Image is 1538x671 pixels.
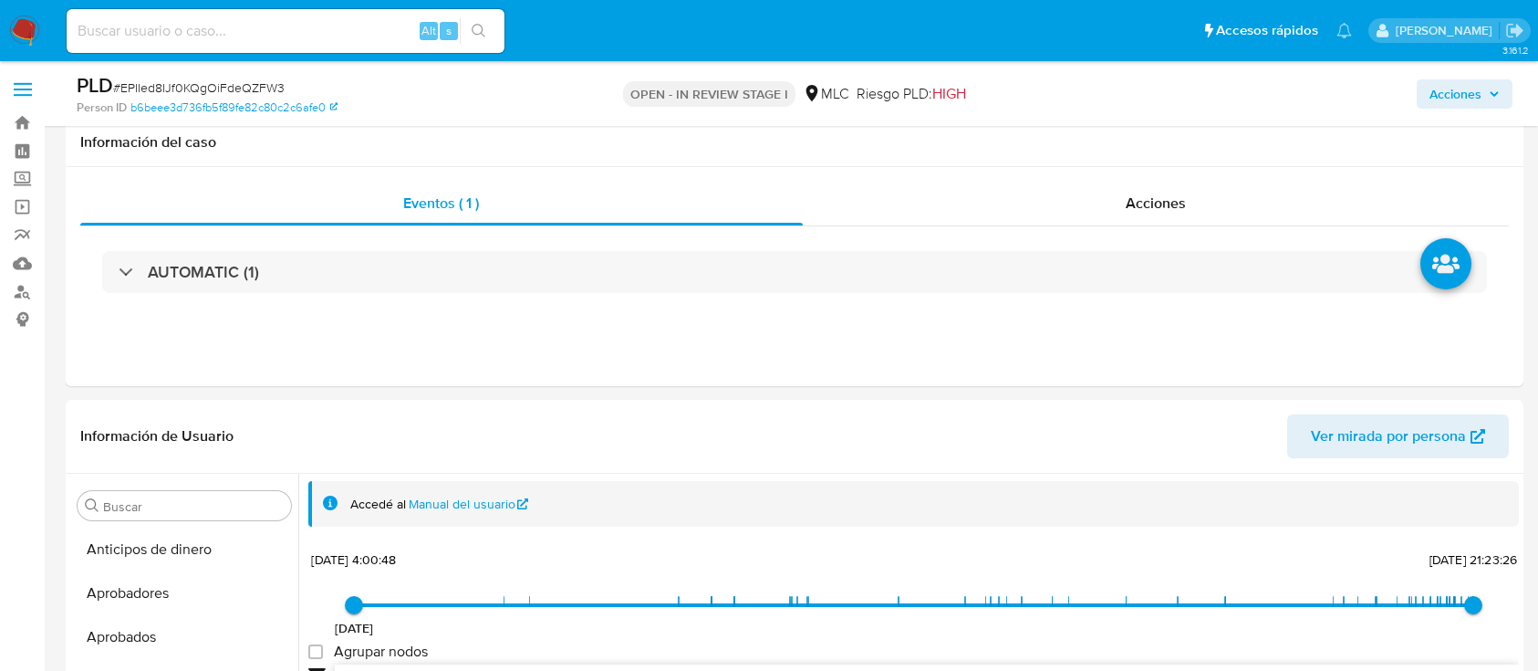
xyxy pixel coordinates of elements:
a: Notificaciones [1336,23,1352,38]
button: Aprobadores [70,571,298,615]
span: [DATE] [335,619,374,637]
span: Agrupar nodos [334,643,428,661]
span: Alt [421,22,436,39]
a: Salir [1505,21,1524,40]
span: Riesgo PLD: [857,84,966,104]
span: Acciones [1429,79,1481,109]
span: Ver mirada por persona [1311,414,1466,458]
input: Agrupar nodos [308,645,323,659]
h1: Información de Usuario [80,427,234,446]
a: b6beee3d736fb5f89fe82c80c2c6afe0 [130,100,338,116]
span: Acciones [1126,193,1186,214]
span: Accedé al [350,496,406,513]
div: AUTOMATIC (1) [102,251,1487,293]
span: Accesos rápidos [1216,21,1318,40]
button: Aprobados [70,615,298,659]
span: [DATE] 21:23:26 [1429,550,1517,569]
button: Buscar [85,498,99,513]
input: Buscar [103,498,284,515]
button: Acciones [1417,79,1512,109]
span: HIGH [932,83,966,104]
span: Eventos ( 1 ) [403,193,479,214]
b: PLD [77,70,113,100]
button: search-icon [460,18,497,44]
a: Manual del usuario [409,496,529,513]
button: Anticipos de dinero [70,528,298,571]
span: # EPIIed8IJf0KQgOiFdeQZFW3 [113,79,285,97]
p: OPEN - IN REVIEW STAGE I [623,81,795,107]
b: Person ID [77,100,127,116]
h3: AUTOMATIC (1) [148,262,259,282]
h1: Información del caso [80,133,1509,152]
p: aline.magdaleno@mercadolibre.com [1396,22,1499,39]
button: Ver mirada por persona [1287,414,1509,458]
span: s [446,22,452,39]
span: [DATE] 4:00:48 [311,550,396,569]
input: Buscar usuario o caso... [67,19,504,43]
div: MLC [803,84,849,104]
